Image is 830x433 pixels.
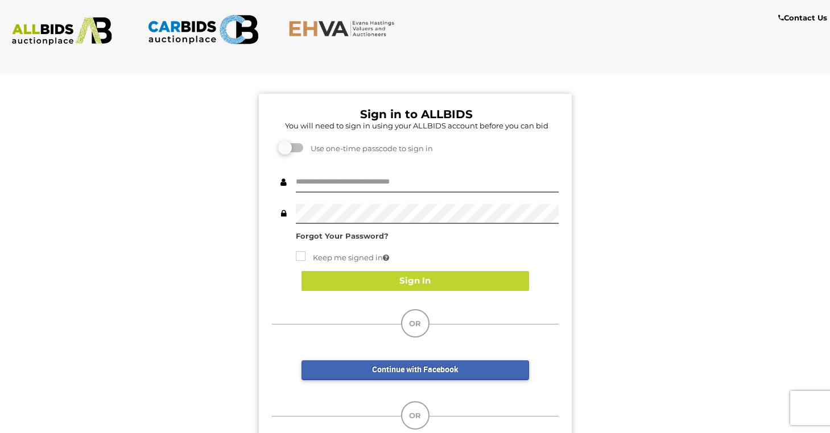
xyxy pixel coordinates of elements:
[275,122,559,130] h5: You will need to sign in using your ALLBIDS account before you can bid
[288,20,400,37] img: EHVA.com.au
[296,231,389,240] a: Forgot Your Password?
[305,144,433,153] span: Use one-time passcode to sign in
[401,309,430,338] div: OR
[778,11,830,24] a: Contact Us
[6,17,118,45] img: ALLBIDS.com.au
[302,360,529,380] a: Continue with Facebook
[296,251,389,264] label: Keep me signed in
[302,271,529,291] button: Sign In
[147,11,259,48] img: CARBIDS.com.au
[401,401,430,430] div: OR
[778,13,827,22] b: Contact Us
[360,107,473,121] b: Sign in to ALLBIDS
